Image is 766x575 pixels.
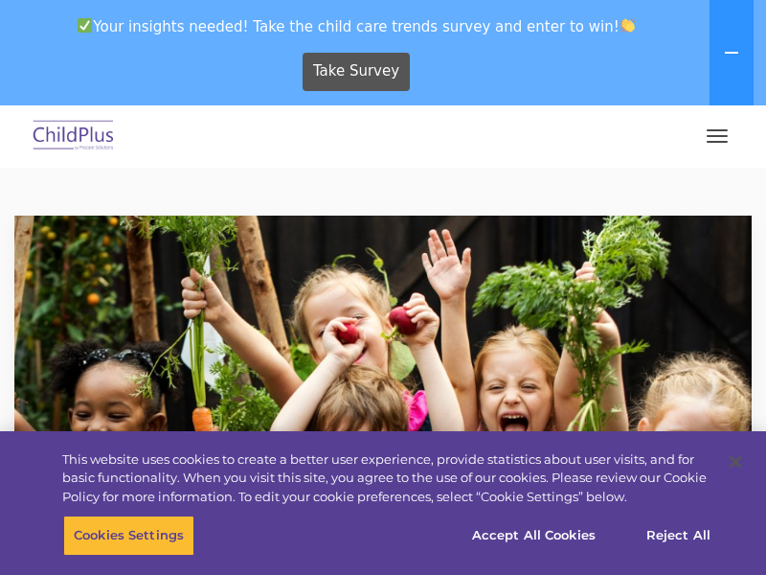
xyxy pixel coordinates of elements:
[714,441,756,483] button: Close
[78,18,92,33] img: ✅
[62,450,712,507] div: This website uses cookies to create a better user experience, provide statistics about user visit...
[303,53,411,91] a: Take Survey
[620,18,635,33] img: 👏
[313,55,399,88] span: Take Survey
[8,8,706,45] span: Your insights needed! Take the child care trends survey and enter to win!
[619,516,738,556] button: Reject All
[29,114,119,159] img: ChildPlus by Procare Solutions
[462,516,606,556] button: Accept All Cookies
[63,516,194,556] button: Cookies Settings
